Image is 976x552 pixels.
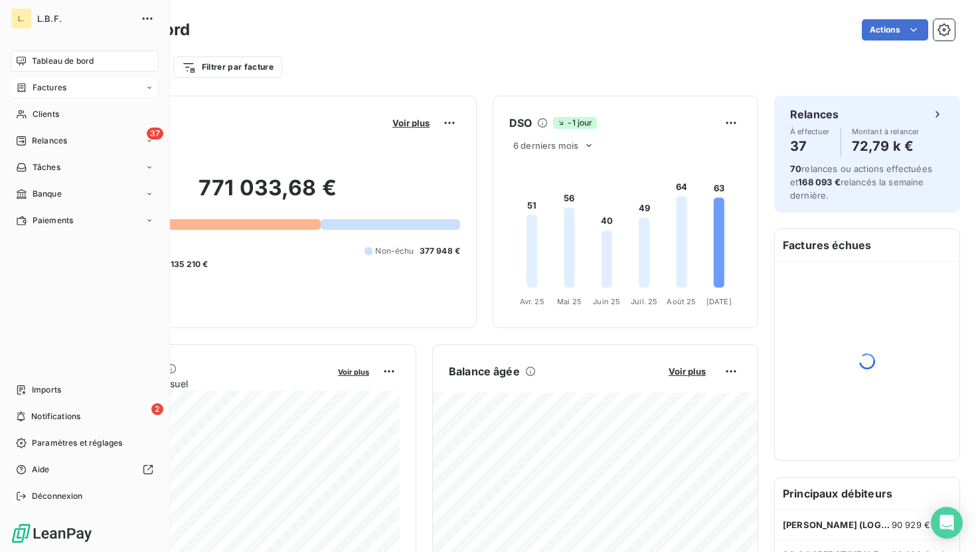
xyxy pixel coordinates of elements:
[388,117,434,129] button: Voir plus
[509,115,532,131] h6: DSO
[11,523,93,544] img: Logo LeanPay
[32,464,50,476] span: Aide
[375,245,414,257] span: Non-échu
[32,55,94,67] span: Tableau de bord
[33,215,73,227] span: Paiements
[706,297,732,306] tspan: [DATE]
[33,161,60,173] span: Tâches
[420,245,460,257] span: 377 948 €
[32,437,122,449] span: Paramètres et réglages
[32,384,61,396] span: Imports
[31,411,80,422] span: Notifications
[593,297,620,306] tspan: Juin 25
[147,128,163,139] span: 37
[33,82,66,94] span: Factures
[852,128,920,136] span: Montant à relancer
[32,490,83,502] span: Déconnexion
[75,377,329,391] span: Chiffre d'affaires mensuel
[667,297,696,306] tspan: Août 25
[783,519,892,530] span: [PERSON_NAME] (LOGISTIQUE GESTION SERVICE)
[790,106,839,122] h6: Relances
[334,365,373,377] button: Voir plus
[33,188,62,200] span: Banque
[892,519,930,530] span: 90 929 €
[11,8,32,29] div: L.
[338,367,369,377] span: Voir plus
[520,297,544,306] tspan: Avr. 25
[775,478,959,509] h6: Principaux débiteurs
[790,163,801,174] span: 70
[392,118,430,128] span: Voir plus
[775,229,959,261] h6: Factures échues
[513,140,578,151] span: 6 derniers mois
[167,258,208,270] span: -135 210 €
[173,56,282,78] button: Filtrer par facture
[852,136,920,157] h4: 72,79 k €
[553,117,596,129] span: -1 jour
[32,135,67,147] span: Relances
[669,366,706,377] span: Voir plus
[931,507,963,539] div: Open Intercom Messenger
[151,403,163,415] span: 2
[75,175,460,215] h2: 771 033,68 €
[11,459,159,480] a: Aide
[37,13,133,24] span: L.B.F.
[790,136,830,157] h4: 37
[33,108,59,120] span: Clients
[449,363,520,379] h6: Balance âgée
[790,128,830,136] span: À effectuer
[798,177,840,187] span: 168 093 €
[862,19,928,41] button: Actions
[631,297,657,306] tspan: Juil. 25
[665,365,710,377] button: Voir plus
[557,297,582,306] tspan: Mai 25
[790,163,932,201] span: relances ou actions effectuées et relancés la semaine dernière.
